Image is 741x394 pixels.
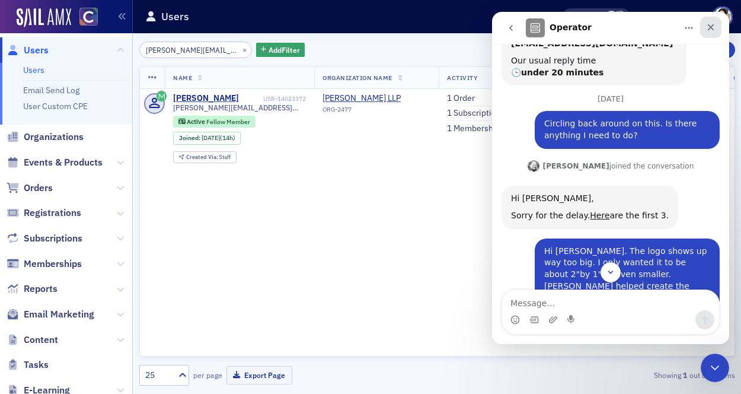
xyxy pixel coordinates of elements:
[23,101,88,112] a: User Custom CPE
[37,303,47,313] button: Gif picker
[29,56,111,65] b: under 20 minutes
[23,85,79,96] a: Email Send Log
[71,8,98,28] a: View Homepage
[646,11,687,22] div: Support
[79,8,98,26] img: SailAMX
[173,116,255,128] div: Active: Active: Fellow Member
[43,99,228,136] div: Circling back around on this. Is there anything I need to do?
[701,354,729,382] iframe: Intercom live chat
[19,43,185,66] div: Our usual reply time 🕒
[9,174,186,217] div: Hi [PERSON_NAME],Sorry for the delay.Hereare the first 3.
[322,74,392,82] span: Organization Name
[9,99,228,146] div: Pamela says…
[7,182,53,195] a: Orders
[139,42,253,58] input: Search…
[36,148,47,160] img: Profile image for Aidan
[173,93,239,104] a: [PERSON_NAME]
[193,370,222,380] label: per page
[206,117,250,126] span: Fellow Member
[24,282,58,295] span: Reports
[23,65,44,75] a: Users
[24,333,58,347] span: Content
[7,206,81,220] a: Registrations
[447,123,500,134] a: 1 Membership
[7,44,49,57] a: Users
[322,93,430,104] a: [PERSON_NAME] LLP
[75,303,85,313] button: Start recording
[108,250,129,271] button: Scroll to bottom
[256,43,305,58] button: AddFilter
[51,150,117,158] b: [PERSON_NAME]
[56,303,66,313] button: Upload attachment
[7,156,103,169] a: Events & Products
[7,308,94,321] a: Email Marketing
[7,358,49,371] a: Tasks
[24,44,49,57] span: Users
[614,11,626,23] span: Sheila Duggan
[492,12,729,344] iframe: Intercom live chat
[447,108,501,119] a: 1 Subscription
[203,298,222,317] button: Send a message…
[173,103,306,112] span: [PERSON_NAME][EMAIL_ADDRESS][PERSON_NAME][DOMAIN_NAME]
[173,74,192,82] span: Name
[187,117,206,126] span: Active
[24,358,49,371] span: Tasks
[202,134,235,142] div: (14h)
[178,117,250,125] a: Active Fellow Member
[186,153,219,161] span: Created Via :
[322,93,430,104] span: Crowe LLP
[9,83,228,99] div: [DATE]
[173,132,241,145] div: Joined: 2025-09-11 00:00:00
[10,278,227,298] textarea: Message…
[24,308,94,321] span: Email Marketing
[186,154,231,161] div: Staff
[681,370,689,380] strong: 1
[18,303,28,313] button: Emoji picker
[19,198,177,210] div: Sorry for the delay. are the first 3.
[7,232,82,245] a: Subscriptions
[322,106,430,117] div: ORG-2477
[9,227,228,332] div: Pamela says…
[239,44,250,55] button: ×
[19,181,177,193] div: Hi [PERSON_NAME],
[43,227,228,322] div: Hi [PERSON_NAME]. The logo shows up way too big. I only wanted it to be about 2"by 1" or even sma...
[202,134,220,142] span: [DATE]
[712,7,733,27] span: Profile
[24,206,81,220] span: Registrations
[7,282,58,295] a: Reports
[145,369,171,382] div: 25
[17,8,71,27] img: SailAMX
[52,106,218,129] div: Circling back around on this. Is there anything I need to do?
[173,151,237,164] div: Created Via: Staff
[605,11,618,23] span: Stacy Svendsen
[9,174,228,227] div: Aidan says…
[9,147,228,174] div: Aidan says…
[98,199,117,208] a: Here
[24,182,53,195] span: Orders
[51,149,202,160] div: joined the conversation
[226,366,292,385] button: Export Page
[7,258,82,271] a: Memberships
[24,156,103,169] span: Events & Products
[24,258,82,271] span: Memberships
[161,9,189,24] h1: Users
[269,45,300,55] span: Add Filter
[179,134,202,142] span: Joined :
[447,93,475,104] a: 1 Order
[19,15,181,36] b: [PERSON_NAME][EMAIL_ADDRESS][DOMAIN_NAME]
[52,234,218,315] div: Hi [PERSON_NAME]. The logo shows up way too big. I only wanted it to be about 2"by 1" or even sma...
[24,131,84,144] span: Organizations
[7,333,58,347] a: Content
[447,74,478,82] span: Activity
[7,131,84,144] a: Organizations
[241,95,306,103] div: USR-14023372
[24,232,82,245] span: Subscriptions
[545,370,735,380] div: Showing out of items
